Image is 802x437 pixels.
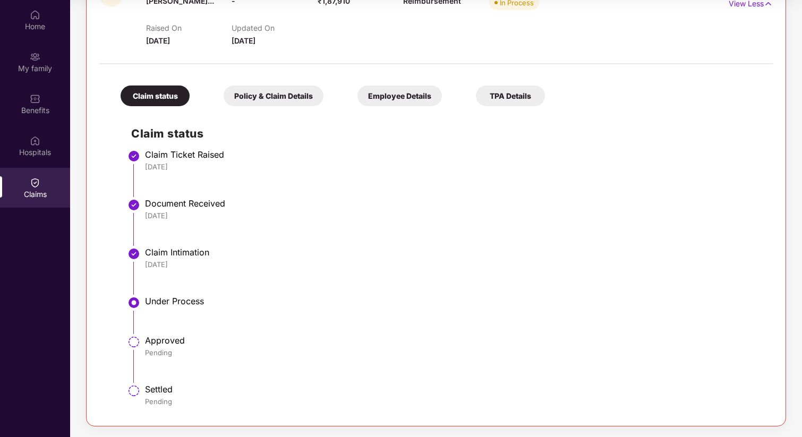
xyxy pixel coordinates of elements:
div: Policy & Claim Details [224,85,323,106]
div: [DATE] [145,260,762,269]
p: Raised On [146,23,232,32]
p: Updated On [232,23,317,32]
img: svg+xml;base64,PHN2ZyBpZD0iQ2xhaW0iIHhtbG5zPSJodHRwOi8vd3d3LnczLm9yZy8yMDAwL3N2ZyIgd2lkdGg9IjIwIi... [30,177,40,188]
img: svg+xml;base64,PHN2ZyBpZD0iU3RlcC1BY3RpdmUtMzJ4MzIiIHhtbG5zPSJodHRwOi8vd3d3LnczLm9yZy8yMDAwL3N2Zy... [127,296,140,309]
div: Claim status [121,85,190,106]
img: svg+xml;base64,PHN2ZyBpZD0iSG9zcGl0YWxzIiB4bWxucz0iaHR0cDovL3d3dy53My5vcmcvMjAwMC9zdmciIHdpZHRoPS... [30,135,40,146]
h2: Claim status [131,125,762,142]
img: svg+xml;base64,PHN2ZyBpZD0iU3RlcC1QZW5kaW5nLTMyeDMyIiB4bWxucz0iaHR0cDovL3d3dy53My5vcmcvMjAwMC9zdm... [127,384,140,397]
div: Pending [145,348,762,357]
img: svg+xml;base64,PHN2ZyB3aWR0aD0iMjAiIGhlaWdodD0iMjAiIHZpZXdCb3g9IjAgMCAyMCAyMCIgZmlsbD0ibm9uZSIgeG... [30,52,40,62]
div: Settled [145,384,762,395]
span: [DATE] [232,36,255,45]
div: Employee Details [357,85,442,106]
div: Document Received [145,198,762,209]
img: svg+xml;base64,PHN2ZyBpZD0iU3RlcC1Eb25lLTMyeDMyIiB4bWxucz0iaHR0cDovL3d3dy53My5vcmcvMjAwMC9zdmciIH... [127,150,140,162]
div: TPA Details [476,85,545,106]
div: Approved [145,335,762,346]
img: svg+xml;base64,PHN2ZyBpZD0iU3RlcC1Eb25lLTMyeDMyIiB4bWxucz0iaHR0cDovL3d3dy53My5vcmcvMjAwMC9zdmciIH... [127,199,140,211]
img: svg+xml;base64,PHN2ZyBpZD0iU3RlcC1Eb25lLTMyeDMyIiB4bWxucz0iaHR0cDovL3d3dy53My5vcmcvMjAwMC9zdmciIH... [127,247,140,260]
div: Claim Ticket Raised [145,149,762,160]
div: [DATE] [145,211,762,220]
div: [DATE] [145,162,762,172]
div: Under Process [145,296,762,306]
img: svg+xml;base64,PHN2ZyBpZD0iSG9tZSIgeG1sbnM9Imh0dHA6Ly93d3cudzMub3JnLzIwMDAvc3ZnIiB3aWR0aD0iMjAiIG... [30,10,40,20]
div: Pending [145,397,762,406]
div: Claim Intimation [145,247,762,258]
span: [DATE] [146,36,170,45]
img: svg+xml;base64,PHN2ZyBpZD0iU3RlcC1QZW5kaW5nLTMyeDMyIiB4bWxucz0iaHR0cDovL3d3dy53My5vcmcvMjAwMC9zdm... [127,336,140,348]
img: svg+xml;base64,PHN2ZyBpZD0iQmVuZWZpdHMiIHhtbG5zPSJodHRwOi8vd3d3LnczLm9yZy8yMDAwL3N2ZyIgd2lkdGg9Ij... [30,93,40,104]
